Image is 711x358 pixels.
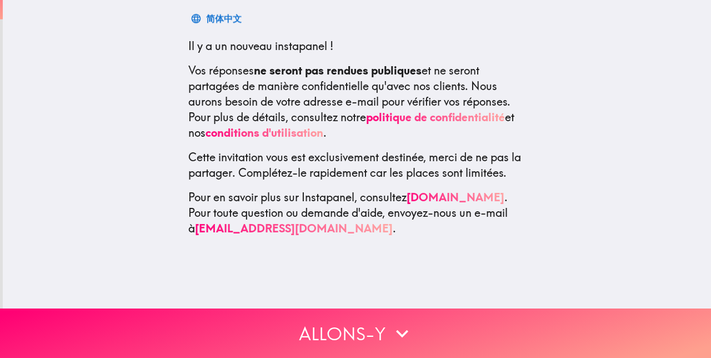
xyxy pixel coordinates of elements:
a: [EMAIL_ADDRESS][DOMAIN_NAME] [195,221,393,235]
a: [DOMAIN_NAME] [407,190,504,204]
p: Cette invitation vous est exclusivement destinée, merci de ne pas la partager. Complétez-le rapid... [188,150,526,181]
button: 简体中文 [188,7,246,29]
a: politique de confidentialité [366,110,505,124]
a: conditions d'utilisation [206,126,323,140]
div: 简体中文 [206,11,242,26]
b: ne seront pas rendues publiques [254,63,422,77]
p: Pour en savoir plus sur Instapanel, consultez . Pour toute question ou demande d'aide, envoyez-no... [188,190,526,236]
span: Il y a un nouveau instapanel ! [188,39,333,53]
p: Vos réponses et ne seront partagées de manière confidentielle qu'avec nos clients. Nous aurons be... [188,63,526,141]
